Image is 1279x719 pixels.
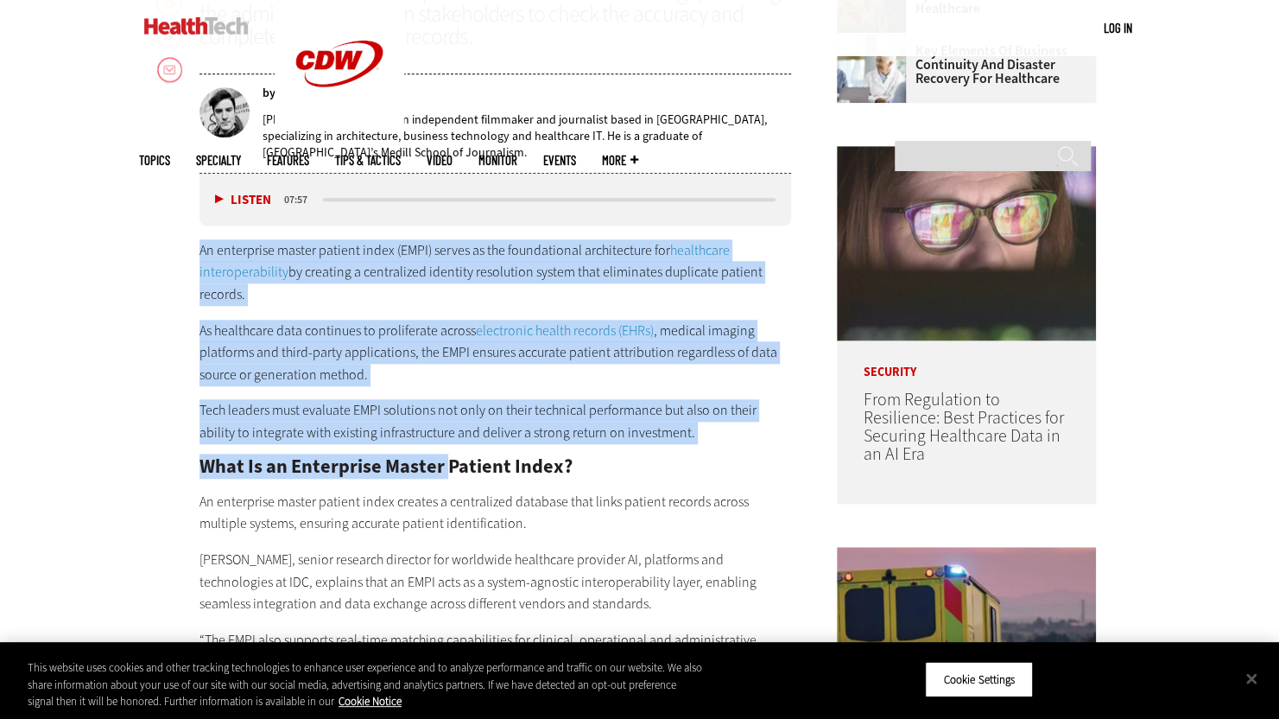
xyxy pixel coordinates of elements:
[478,154,517,167] a: MonITor
[144,17,249,35] img: Home
[199,239,792,306] p: An enterprise master patient index (EMPI) serves as the foundational architecture for by creating...
[267,154,309,167] a: Features
[837,340,1096,379] p: Security
[199,629,792,673] p: “The EMPI also supports real-time matching capabilities for clinical, operational and administrat...
[335,154,401,167] a: Tips & Tactics
[199,399,792,443] p: Tech leaders must evaluate EMPI solutions not only on their technical performance but also on the...
[427,154,453,167] a: Video
[196,154,241,167] span: Specialty
[837,146,1096,340] img: woman wearing glasses looking at healthcare data on screen
[1232,659,1270,697] button: Close
[139,154,170,167] span: Topics
[1104,20,1132,35] a: Log in
[543,154,576,167] a: Events
[199,457,792,476] h2: What Is an Enterprise Master Patient Index?
[339,694,402,709] a: More information about your privacy
[602,154,638,167] span: More
[1104,19,1132,37] div: User menu
[199,320,792,386] p: As healthcare data continues to proliferate across , medical imaging platforms and third-party ap...
[282,192,320,207] div: duration
[476,321,654,340] a: electronic health records (EHRs)
[863,388,1063,466] a: From Regulation to Resilience: Best Practices for Securing Healthcare Data in an AI Era
[199,491,792,535] p: An enterprise master patient index creates a centralized database that links patient records acro...
[28,659,704,710] div: This website uses cookies and other tracking technologies to enhance user experience and to analy...
[215,194,271,207] button: Listen
[199,549,792,615] p: [PERSON_NAME], senior research director for worldwide healthcare provider AI, platforms and techn...
[275,114,404,132] a: CDW
[925,661,1033,697] button: Cookie Settings
[199,174,792,226] div: media player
